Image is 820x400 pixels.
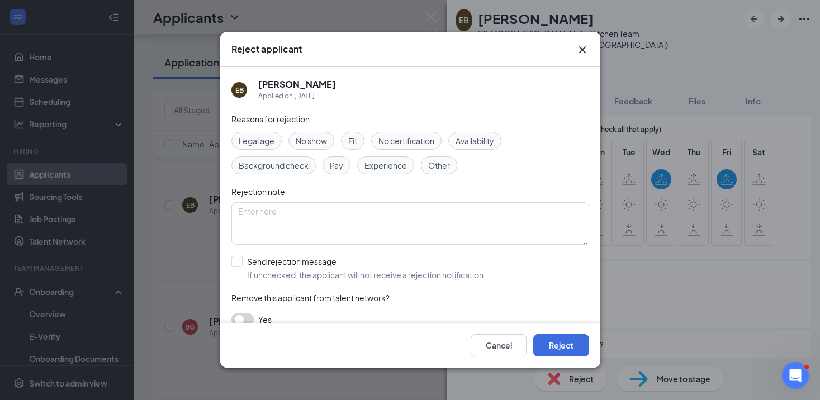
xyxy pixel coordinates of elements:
button: Close [576,43,589,56]
span: Rejection note [231,187,285,197]
span: Pay [330,159,343,172]
span: Remove this applicant from talent network? [231,293,390,303]
span: Experience [364,159,407,172]
span: No certification [378,135,434,147]
svg: Cross [576,43,589,56]
h5: [PERSON_NAME] [258,78,336,91]
span: Yes [258,313,272,326]
span: Other [428,159,450,172]
span: No show [296,135,327,147]
span: Reasons for rejection [231,114,310,124]
button: Reject [533,335,589,357]
button: Cancel [471,335,527,357]
div: EB [235,85,243,95]
h3: Reject applicant [231,43,302,55]
iframe: Intercom live chat [782,362,809,389]
span: Availability [456,135,494,147]
span: Fit [348,135,357,147]
div: Applied on [DATE] [258,91,336,102]
span: Background check [239,159,309,172]
span: Legal age [239,135,274,147]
